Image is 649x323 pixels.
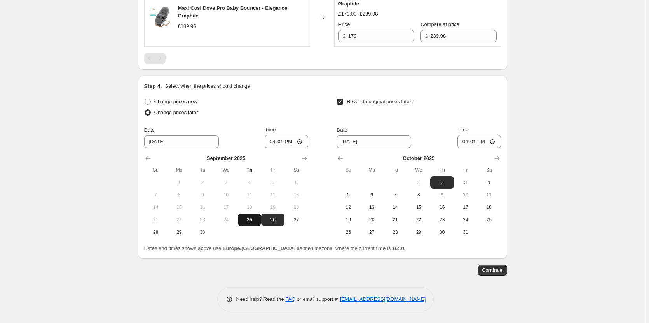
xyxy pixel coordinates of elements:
[284,176,308,189] button: Saturday September 6 2025
[191,226,214,238] button: Tuesday September 30 2025
[340,167,357,173] span: Su
[264,167,281,173] span: Fr
[480,167,497,173] span: Sa
[238,164,261,176] th: Thursday
[454,201,477,214] button: Friday October 17 2025
[299,153,310,164] button: Show next month, October 2025
[337,164,360,176] th: Sunday
[261,176,284,189] button: Friday September 5 2025
[147,167,164,173] span: Su
[165,82,250,90] p: Select when the prices should change
[430,164,454,176] th: Thursday
[340,296,426,302] a: [EMAIL_ADDRESS][DOMAIN_NAME]
[410,192,427,198] span: 8
[167,214,191,226] button: Monday September 22 2025
[178,23,196,30] div: £189.95
[144,127,155,133] span: Date
[433,179,450,186] span: 2
[363,204,380,210] span: 13
[191,189,214,201] button: Tuesday September 9 2025
[194,229,211,235] span: 30
[454,176,477,189] button: Friday October 3 2025
[295,296,340,302] span: or email support at
[492,153,502,164] button: Show next month, November 2025
[265,127,276,132] span: Time
[178,5,288,19] span: Maxi Cosi Dove Pro Baby Bouncer - Elegance Graphite
[477,214,501,226] button: Saturday October 25 2025
[347,99,414,104] span: Revert to original prices later?
[284,164,308,176] th: Saturday
[238,201,261,214] button: Thursday September 18 2025
[384,201,407,214] button: Tuesday October 14 2025
[430,201,454,214] button: Thursday October 16 2025
[457,204,474,210] span: 17
[478,265,507,276] button: Continue
[457,217,474,223] span: 24
[480,204,497,210] span: 18
[338,21,350,27] span: Price
[148,5,172,29] img: Dove_seat-03_80x.jpg
[387,167,404,173] span: Tu
[407,214,430,226] button: Wednesday October 22 2025
[144,201,167,214] button: Sunday September 14 2025
[363,167,380,173] span: Mo
[171,229,188,235] span: 29
[384,164,407,176] th: Tuesday
[420,21,459,27] span: Compare at price
[284,201,308,214] button: Saturday September 20 2025
[340,229,357,235] span: 26
[241,204,258,210] span: 18
[171,204,188,210] span: 15
[407,226,430,238] button: Wednesday October 29 2025
[167,189,191,201] button: Monday September 8 2025
[284,214,308,226] button: Saturday September 27 2025
[337,135,411,148] input: 9/25/2025
[144,53,166,64] nav: Pagination
[191,164,214,176] th: Tuesday
[407,164,430,176] th: Wednesday
[191,214,214,226] button: Tuesday September 23 2025
[261,214,284,226] button: Friday September 26 2025
[167,176,191,189] button: Monday September 1 2025
[288,217,305,223] span: 27
[288,204,305,210] span: 20
[335,153,346,164] button: Show previous month, September 2025
[288,179,305,186] span: 6
[284,189,308,201] button: Saturday September 13 2025
[285,296,295,302] a: FAQ
[217,167,234,173] span: We
[430,226,454,238] button: Thursday October 30 2025
[147,204,164,210] span: 14
[454,164,477,176] th: Friday
[433,229,450,235] span: 30
[236,296,286,302] span: Need help? Read the
[154,109,198,115] span: Change prices later
[194,179,211,186] span: 2
[482,267,502,273] span: Continue
[147,192,164,198] span: 7
[214,189,237,201] button: Wednesday September 10 2025
[340,192,357,198] span: 5
[144,245,405,251] span: Dates and times shown above use as the timezone, where the current time is
[144,214,167,226] button: Sunday September 21 2025
[363,217,380,223] span: 20
[144,189,167,201] button: Sunday September 7 2025
[238,176,261,189] button: Thursday September 4 2025
[454,189,477,201] button: Friday October 10 2025
[337,127,347,133] span: Date
[264,192,281,198] span: 12
[480,192,497,198] span: 11
[337,189,360,201] button: Sunday October 5 2025
[360,214,384,226] button: Monday October 20 2025
[337,226,360,238] button: Sunday October 26 2025
[363,229,380,235] span: 27
[477,164,501,176] th: Saturday
[477,201,501,214] button: Saturday October 18 2025
[214,176,237,189] button: Wednesday September 3 2025
[387,217,404,223] span: 21
[433,204,450,210] span: 16
[214,164,237,176] th: Wednesday
[425,33,428,39] span: £
[171,167,188,173] span: Mo
[261,189,284,201] button: Friday September 12 2025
